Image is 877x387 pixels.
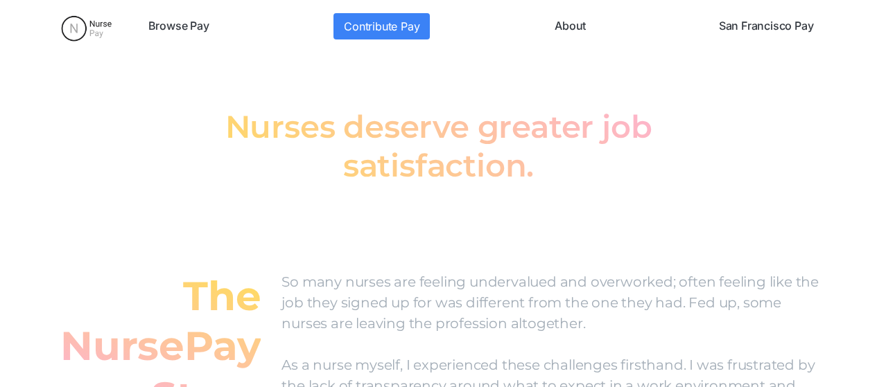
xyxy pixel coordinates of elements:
[182,107,695,186] h1: Nurses deserve greater job satisfaction.
[333,13,430,39] a: Contribute Pay
[549,13,591,39] a: About
[143,13,215,39] a: Browse Pay
[713,13,819,39] a: San Francisco Pay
